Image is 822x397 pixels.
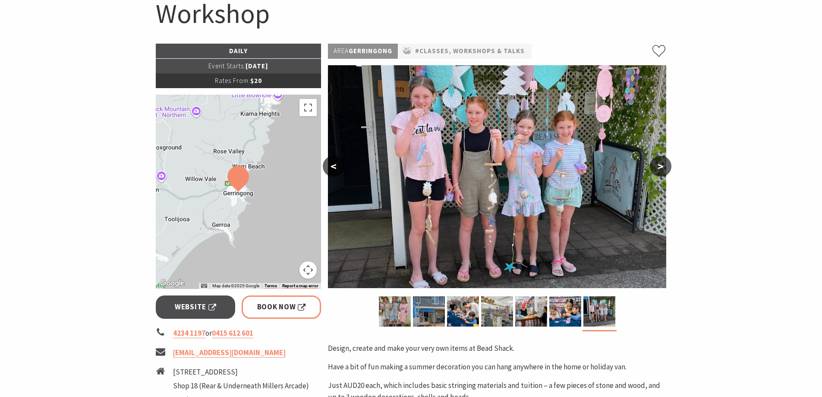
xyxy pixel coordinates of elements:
a: Report a map error [282,283,318,289]
a: 0415 612 601 [212,328,253,338]
button: Toggle fullscreen view [299,99,317,116]
span: Event Starts: [208,62,246,70]
a: [EMAIL_ADDRESS][DOMAIN_NAME] [173,348,286,358]
span: Website [175,301,216,313]
button: Keyboard shortcuts [201,283,207,289]
span: Map data ©2025 Google [212,283,259,288]
img: find us at the back of the arcade in Gerringong [413,296,445,327]
img: Google [158,278,186,289]
p: [DATE] [156,59,321,73]
p: Design, create and make your very own items at Bead Shack. [328,343,666,354]
a: Terms (opens in new tab) [265,283,277,289]
p: Have a bit of fun making a summer decoration you can hang anywhere in the home or holiday van. [328,361,666,373]
button: < [323,156,344,177]
button: Map camera controls [299,261,317,279]
li: or [156,327,321,339]
img: Smiles all round after making this workshop project [583,296,615,327]
a: Open this area in Google Maps (opens a new window) [158,278,186,289]
img: Smiles all round after making this workshop project [328,65,666,288]
a: Book Now [242,295,321,318]
img: Drop the kids in for an hour to yourself holiday activity fun for all [549,296,581,327]
a: 4234 1197 [173,328,205,338]
p: $20 [156,73,321,88]
p: Gerringong [328,44,398,59]
span: Book Now [257,301,306,313]
img: shop craft workshops and lessons available holiday things to do [481,296,513,327]
img: Buy kits and beading packs to take home for kids and adults holiday activity [515,296,547,327]
p: Daily [156,44,321,58]
button: > [650,156,671,177]
img: groups family kids adults can all bead at our workshops [447,296,479,327]
span: Area [334,47,349,55]
span: Rates From: [215,76,250,85]
img: Smiling happy children after their workshop class [379,296,411,327]
a: Website [156,295,236,318]
li: Shop 18 (Rear & Underneath Millers Arcade) [173,380,309,392]
li: [STREET_ADDRESS] [173,366,309,378]
a: #Classes, Workshops & Talks [415,46,525,57]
